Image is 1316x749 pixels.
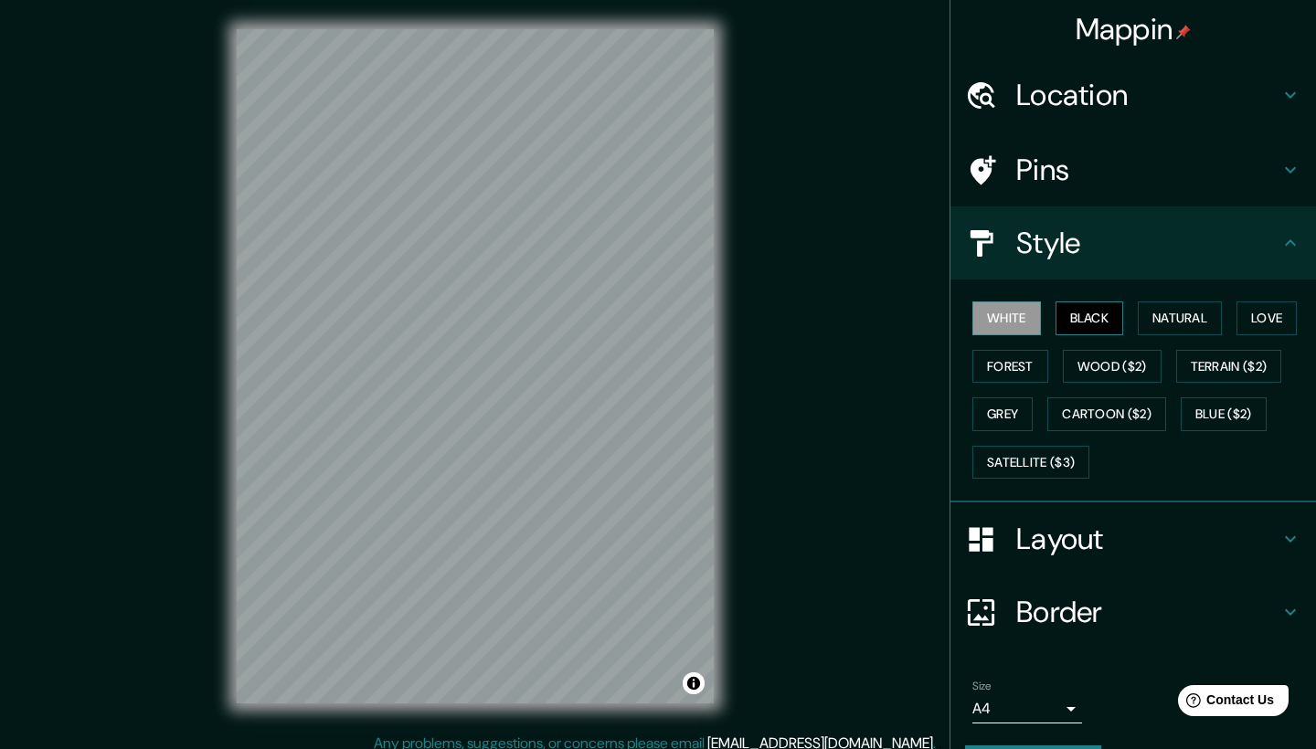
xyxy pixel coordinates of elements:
[237,29,714,703] canvas: Map
[950,502,1316,575] div: Layout
[1176,350,1282,384] button: Terrain ($2)
[972,301,1041,335] button: White
[1236,301,1297,335] button: Love
[1016,521,1279,557] h4: Layout
[1016,77,1279,113] h4: Location
[1076,11,1192,47] h4: Mappin
[1016,152,1279,188] h4: Pins
[1016,225,1279,261] h4: Style
[1016,594,1279,630] h4: Border
[683,672,705,694] button: Toggle attribution
[1063,350,1162,384] button: Wood ($2)
[950,58,1316,132] div: Location
[1056,301,1124,335] button: Black
[972,679,992,694] label: Size
[950,133,1316,206] div: Pins
[1153,678,1296,729] iframe: Help widget launcher
[1181,397,1267,431] button: Blue ($2)
[972,694,1082,723] div: A4
[1047,397,1166,431] button: Cartoon ($2)
[950,206,1316,280] div: Style
[950,575,1316,649] div: Border
[972,446,1089,480] button: Satellite ($3)
[972,350,1048,384] button: Forest
[1176,25,1191,39] img: pin-icon.png
[972,397,1033,431] button: Grey
[1138,301,1222,335] button: Natural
